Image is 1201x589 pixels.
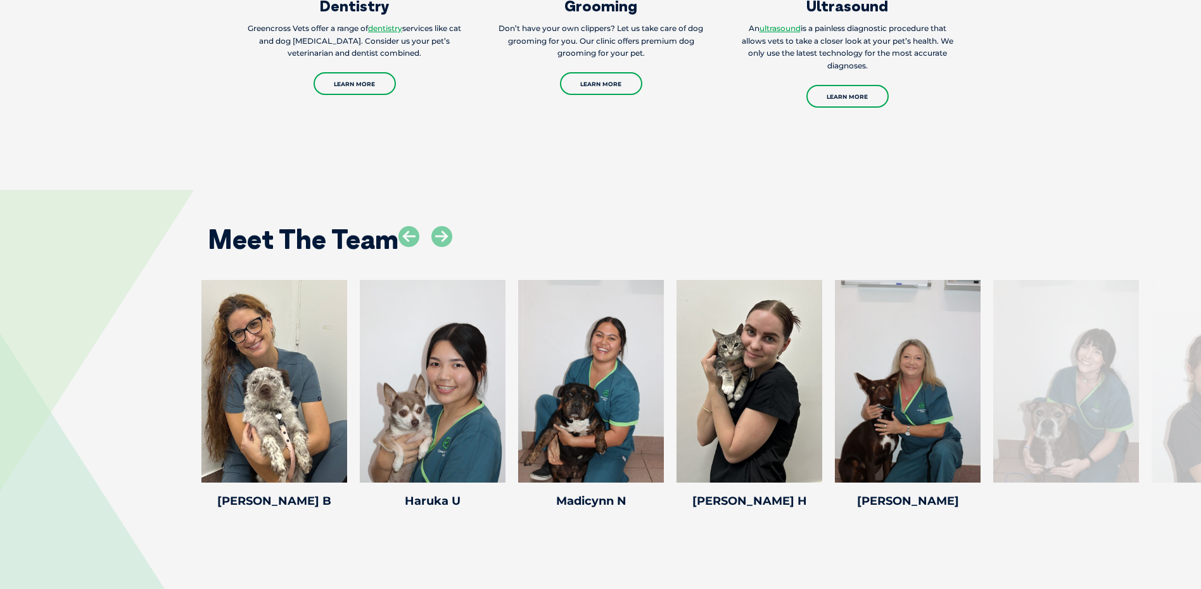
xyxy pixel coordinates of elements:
[246,22,463,60] p: Greencross Vets offer a range of services like cat and dog [MEDICAL_DATA]. Consider us your pet’s...
[368,23,402,33] a: dentistry
[492,22,709,60] p: Don’t have your own clippers? Let us take care of dog grooming for you. Our clinic offers premium...
[201,495,347,507] h4: [PERSON_NAME] B
[677,495,822,507] h4: [PERSON_NAME] H
[835,495,981,507] h4: [PERSON_NAME]
[360,495,505,507] h4: Haruka U
[560,72,642,95] a: Learn More
[208,226,398,253] h2: Meet The Team
[518,495,664,507] h4: Madicynn N
[739,22,956,73] p: An is a painless diagnostic procedure that allows vets to take a closer look at your pet’s health...
[759,23,801,33] a: ultrasound
[806,85,889,108] a: Learn More
[314,72,396,95] a: Learn More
